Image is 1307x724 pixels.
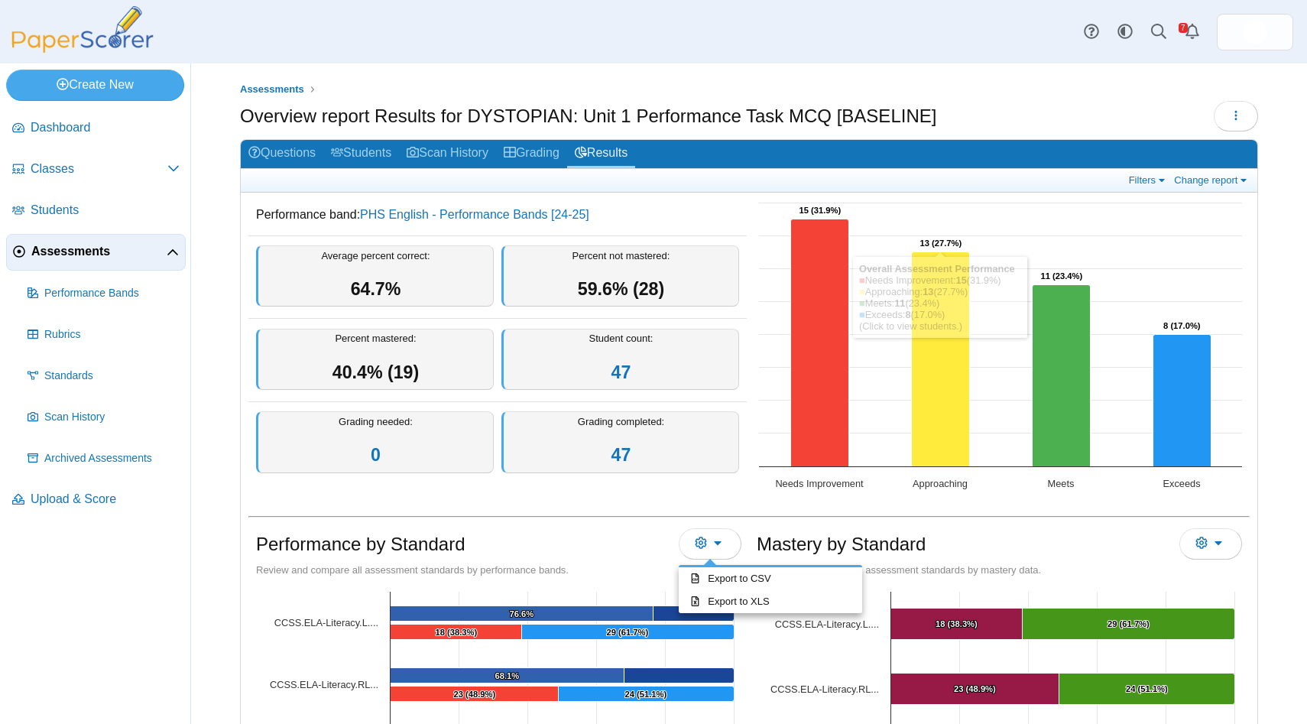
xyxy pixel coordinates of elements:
[578,279,664,299] span: 59.6% (28)
[510,609,534,618] text: 76.6%
[6,110,186,147] a: Dashboard
[44,451,180,466] span: Archived Assessments
[256,531,465,557] h1: Performance by Standard
[360,208,589,221] a: PHS English - Performance Bands [24-25]
[1179,528,1242,559] button: More options
[770,683,879,695] a: CCSS.ELA-Literacy.RL.11-12.1
[559,687,735,702] path: [object Object], 24. Exceeds.
[606,628,648,637] text: 29 (61.7%)
[31,491,180,508] span: Upload & Score
[270,679,378,690] a: [object Object]
[891,674,1059,705] path: [object Object], 23. Not Mastered.
[21,275,186,312] a: Performance Bands
[391,625,522,640] path: [object Object], 18. Needs Improvement.
[6,193,186,229] a: Students
[1125,174,1172,187] a: Filters
[391,668,624,683] path: [object Object], 68.08510638297872. Average Percent Correct.
[653,606,735,622] path: [object Object], 23.40425531914893. Average Percent Not Correct.
[274,617,378,628] a: [object Object]
[44,368,180,384] span: Standards
[1108,619,1150,628] text: 29 (61.7%)
[757,531,926,557] h1: Mastery by Standard
[679,590,862,613] a: Export to XLS
[912,252,970,467] path: Approaching, 13. Overall Assessment Performance.
[775,478,864,489] text: Needs Improvement
[501,411,739,473] div: Grading completed:
[44,410,180,425] span: Scan History
[44,327,180,343] span: Rubrics
[799,206,842,215] text: 15 (31.9%)
[679,528,741,559] button: More options
[679,567,862,590] a: Export to CSV
[256,329,494,391] div: Percent mastered:
[1126,684,1168,693] text: 24 (51.1%)
[775,618,879,630] a: CCSS.ELA-Literacy.L.11-12.5
[891,609,1023,640] path: [object Object], 18. Not Mastered.
[241,140,323,168] a: Questions
[1153,335,1211,467] path: Exceeds, 8. Overall Assessment Performance.
[270,679,378,690] tspan: CCSS.ELA-Literacy.RL...
[751,195,1250,501] svg: Interactive chart
[751,195,1250,501] div: Chart. Highcharts interactive chart.
[1033,285,1091,467] path: Meets, 11. Overall Assessment Performance.
[21,399,186,436] a: Scan History
[791,219,849,467] path: Needs Improvement, 15. Overall Assessment Performance.
[913,478,968,489] text: Approaching
[256,411,494,473] div: Grading needed:
[274,617,378,628] tspan: CCSS.ELA-Literacy.L....
[256,245,494,307] div: Average percent correct:
[496,140,567,168] a: Grading
[6,234,186,271] a: Assessments
[611,445,631,465] a: 47
[501,245,739,307] div: Percent not mastered:
[1059,674,1235,705] path: [object Object], 24. Mastered.
[240,83,304,95] span: Assessments
[1243,20,1267,44] span: Shaylene Krupinski
[1041,271,1083,281] text: 11 (23.4%)
[6,42,159,55] a: PaperScorer
[757,563,1242,577] div: Review and compare all assessment standards by mastery data.
[495,671,520,680] text: 68.1%
[1217,14,1293,50] a: ps.DJLweR3PqUi7feal
[21,440,186,477] a: Archived Assessments
[775,618,879,630] tspan: CCSS.ELA-Literacy.L....
[391,606,653,622] path: [object Object], 76.59574468085107. Average Percent Correct.
[770,683,879,695] tspan: CCSS.ELA-Literacy.RL...
[6,482,186,518] a: Upload & Score
[248,195,747,235] dd: Performance band:
[256,563,741,577] div: Review and compare all assessment standards by performance bands.
[522,625,735,640] path: [object Object], 29. Exceeds.
[391,687,559,702] path: [object Object], 23. Needs Improvement.
[1176,15,1209,49] a: Alerts
[332,362,419,382] span: 40.4% (19)
[240,103,936,129] h1: Overview report Results for DYSTOPIAN: Unit 1 Performance Task MCQ [BASELINE]
[1048,478,1075,489] text: Meets
[6,6,159,53] img: PaperScorer
[44,286,180,301] span: Performance Bands
[624,690,666,699] text: 24 (51.1%)
[21,358,186,394] a: Standards
[936,619,978,628] text: 18 (38.3%)
[31,243,167,260] span: Assessments
[323,140,399,168] a: Students
[6,151,186,188] a: Classes
[236,80,308,99] a: Assessments
[31,161,167,177] span: Classes
[351,279,401,299] span: 64.7%
[435,628,477,637] text: 18 (38.3%)
[31,119,180,136] span: Dashboard
[611,362,631,382] a: 47
[954,684,996,693] text: 23 (48.9%)
[21,317,186,353] a: Rubrics
[1170,174,1253,187] a: Change report
[31,202,180,219] span: Students
[567,140,635,168] a: Results
[624,668,735,683] path: [object Object], 31.914893617021278. Average Percent Not Correct.
[453,690,495,699] text: 23 (48.9%)
[371,445,381,465] a: 0
[1163,321,1201,330] text: 8 (17.0%)
[1023,609,1235,640] path: [object Object], 29. Mastered.
[399,140,496,168] a: Scan History
[1243,20,1267,44] img: ps.DJLweR3PqUi7feal
[501,329,739,391] div: Student count:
